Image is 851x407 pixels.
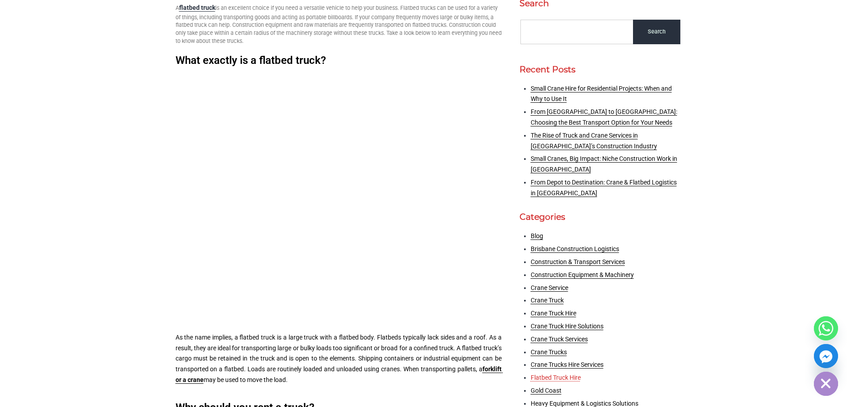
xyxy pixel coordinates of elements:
[531,232,543,239] a: Blog
[531,387,562,394] a: Gold Coast
[520,212,680,222] h2: Categories
[520,84,680,199] nav: Recent Posts
[531,85,672,103] a: Small Crane Hire for Residential Projects: When and Why to Use It
[179,4,215,11] a: flatbed truck
[814,344,838,368] a: Facebook_Messenger
[531,297,564,304] a: Crane Truck
[531,284,568,291] a: Crane Service
[531,179,677,197] a: From Depot to Destination: Crane & Flatbed Logistics in [GEOGRAPHIC_DATA]
[531,374,581,381] a: Flatbed Truck Hire
[633,20,680,44] input: Search
[531,323,604,330] a: Crane Truck Hire Solutions
[814,316,838,340] a: Whatsapp
[531,108,677,126] a: From [GEOGRAPHIC_DATA] to [GEOGRAPHIC_DATA]: Choosing the Best Transport Option for Your Needs
[531,271,634,278] a: Construction Equipment & Machinery
[531,258,625,265] a: Construction & Transport Services
[176,54,502,67] h2: What exactly is a flatbed truck?
[176,3,502,45] div: A is an excellent choice if you need a versatile vehicle to help your business. Flatbed trucks ca...
[531,155,677,173] a: Small Cranes, Big Impact: Niche Construction Work in [GEOGRAPHIC_DATA]
[531,336,588,343] a: Crane Truck Services
[531,348,567,356] a: Crane Trucks
[531,400,638,407] a: Heavy Equipment & Logistics Solutions
[531,132,657,150] a: The Rise of Truck and Crane Services in [GEOGRAPHIC_DATA]’s Construction Industry
[531,245,619,252] a: Brisbane Construction Logistics
[176,332,502,386] p: As the name implies, a flatbed truck is a large truck with a flatbed body. Flatbeds typically lac...
[531,361,604,368] a: Crane Trucks Hire Services
[531,310,576,317] a: Crane Truck Hire
[176,82,502,321] iframe: YouTube video player
[176,365,503,383] a: forklift or a crane
[520,64,680,75] h2: Recent Posts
